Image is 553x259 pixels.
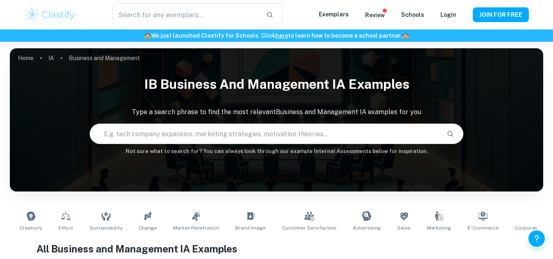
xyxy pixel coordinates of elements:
span: Brand Image [235,224,266,232]
span: Market Penetration [173,224,219,232]
span: Sustainability [90,224,122,232]
span: Customer Satisfaction [282,224,336,232]
span: Sales [397,224,411,232]
h6: We just launched Clastify for Schools. Click to learn how to become a school partner. [2,31,551,40]
h6: Not sure what to search for? You can always look through our example Internal Assessments below f... [10,147,543,155]
input: E.g. tech company expansion, marketing strategies, motivation theories... [90,122,440,145]
p: Review [365,11,385,20]
p: Exemplars [319,10,349,19]
span: Marketing [427,224,451,232]
span: Creativity [20,224,42,232]
button: JOIN FOR FREE [473,7,529,22]
p: Type a search phrase to find the most relevant Business and Management IA examples for you [10,107,543,117]
h1: All Business and Management IA Examples [36,241,517,256]
span: Change [139,224,157,232]
a: IA [48,52,54,64]
span: E-commerce [467,224,499,232]
a: here [275,32,288,39]
span: Advertising [353,224,381,232]
span: 🏫 [144,32,151,39]
a: Schools [401,11,424,18]
input: Search for any exemplars... [113,3,259,26]
h1: IB Business and Management IA examples [10,71,543,97]
span: Ethics [59,224,73,232]
img: Clastify logo [25,7,77,23]
p: Business and Management [69,54,140,63]
a: Login [440,11,456,18]
a: Home [18,52,34,64]
button: Search [443,127,457,141]
button: Help and Feedback [528,230,545,247]
span: 🏫 [402,32,409,39]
